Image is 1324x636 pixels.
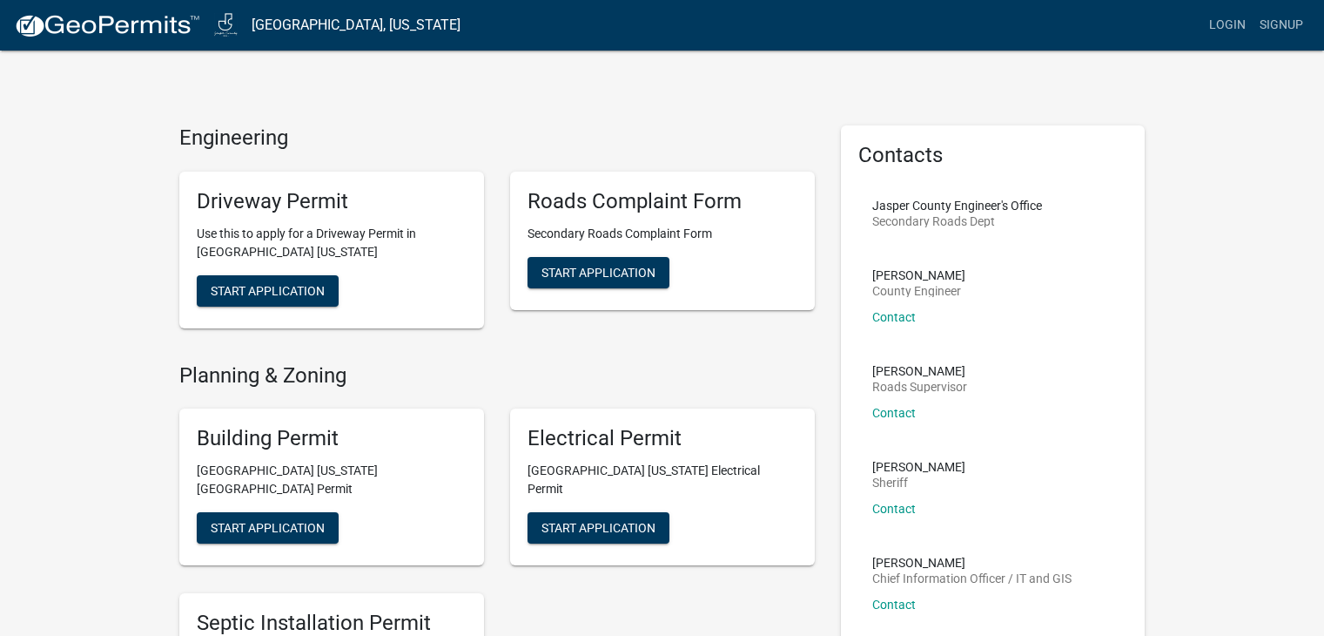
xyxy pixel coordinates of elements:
[872,285,965,297] p: County Engineer
[197,426,467,451] h5: Building Permit
[252,10,460,40] a: [GEOGRAPHIC_DATA], [US_STATE]
[197,275,339,307] button: Start Application
[179,363,815,389] h4: Planning & Zoning
[528,225,797,243] p: Secondary Roads Complaint Form
[872,200,1042,212] p: Jasper County Engineer's Office
[872,461,965,473] p: [PERSON_NAME]
[211,521,325,535] span: Start Application
[179,125,815,151] h4: Engineering
[872,365,967,377] p: [PERSON_NAME]
[528,257,669,288] button: Start Application
[872,269,965,281] p: [PERSON_NAME]
[872,215,1042,227] p: Secondary Roads Dept
[541,265,655,279] span: Start Application
[211,283,325,297] span: Start Application
[1202,9,1253,42] a: Login
[528,189,797,214] h5: Roads Complaint Form
[528,426,797,451] h5: Electrical Permit
[197,189,467,214] h5: Driveway Permit
[214,13,238,37] img: Jasper County, Iowa
[872,572,1072,585] p: Chief Information Officer / IT and GIS
[858,143,1128,168] h5: Contacts
[872,381,967,393] p: Roads Supervisor
[528,462,797,498] p: [GEOGRAPHIC_DATA] [US_STATE] Electrical Permit
[872,557,1072,569] p: [PERSON_NAME]
[197,225,467,261] p: Use this to apply for a Driveway Permit in [GEOGRAPHIC_DATA] [US_STATE]
[872,477,965,489] p: Sheriff
[872,310,916,324] a: Contact
[528,512,669,544] button: Start Application
[872,598,916,612] a: Contact
[872,406,916,420] a: Contact
[1253,9,1310,42] a: Signup
[197,462,467,498] p: [GEOGRAPHIC_DATA] [US_STATE][GEOGRAPHIC_DATA] Permit
[872,502,916,516] a: Contact
[541,521,655,535] span: Start Application
[197,512,339,544] button: Start Application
